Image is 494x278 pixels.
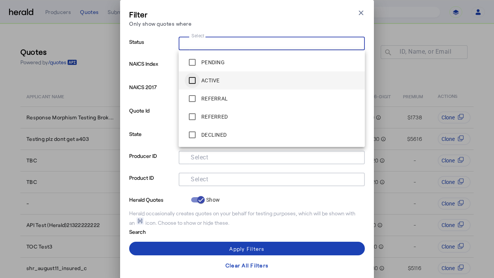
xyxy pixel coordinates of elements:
[185,38,359,47] mat-chip-grid: Selection
[129,227,188,236] p: Search
[129,59,176,82] p: NAICS Index
[200,113,228,120] label: REFERRED
[129,9,191,20] h3: Filter
[129,210,365,227] div: Herald occasionally creates quotes on your behalf for testing purposes, which will be shown with ...
[200,59,225,66] label: PENDING
[129,151,176,173] p: Producer ID
[229,245,264,253] div: Apply Filters
[205,196,220,204] label: Show
[129,37,176,59] p: Status
[225,261,269,269] div: Clear All Filters
[200,95,228,102] label: REFERRAL
[129,82,176,105] p: NAICS 2017
[129,242,365,255] button: Apply Filters
[200,131,227,139] label: DECLINED
[191,176,208,183] mat-label: Select
[200,77,220,84] label: ACTIVE
[191,33,205,38] mat-label: Select
[129,20,191,28] p: Only show quotes where
[185,152,359,161] mat-chip-grid: Selection
[129,105,176,129] p: Quote Id
[129,258,365,272] button: Clear All Filters
[129,129,176,151] p: State
[185,174,359,183] mat-chip-grid: Selection
[191,154,208,161] mat-label: Select
[129,173,176,195] p: Product ID
[129,195,188,204] p: Herald Quotes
